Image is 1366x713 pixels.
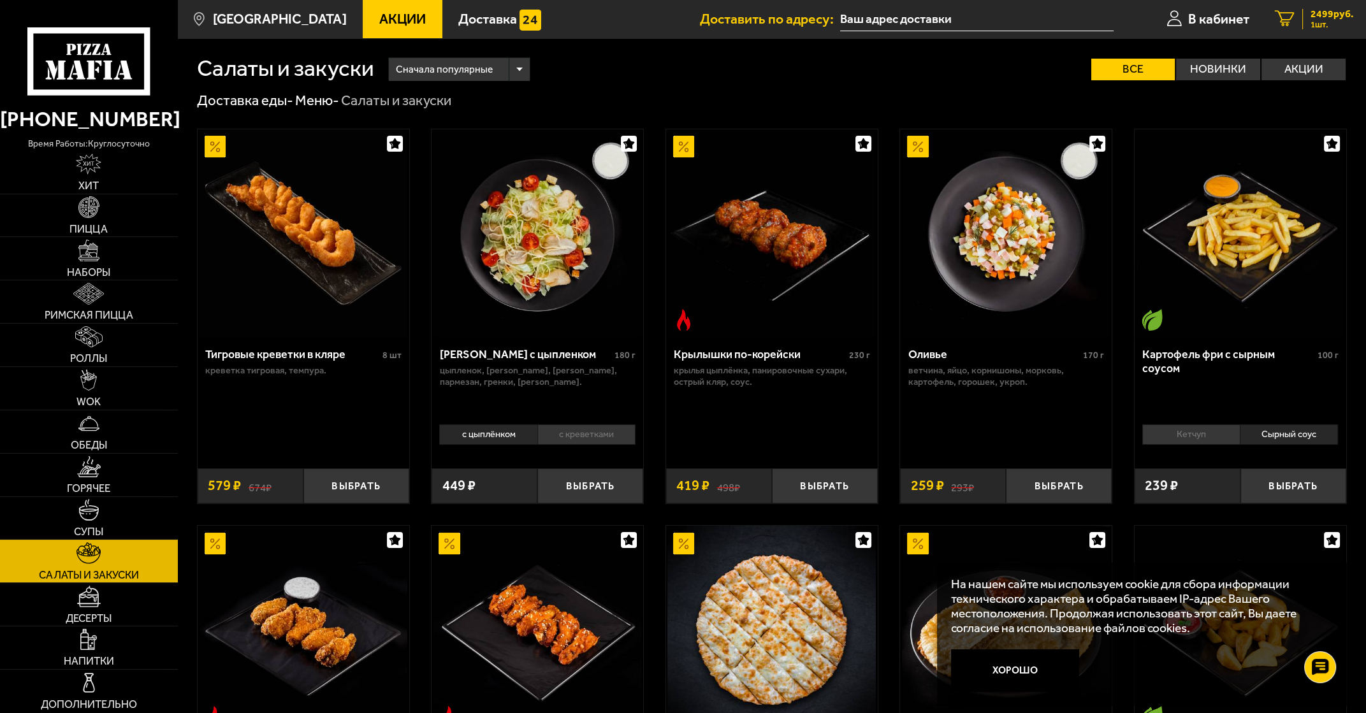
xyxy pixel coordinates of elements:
[341,91,451,110] div: Салаты и закуски
[848,350,869,361] span: 230 г
[1142,348,1314,375] div: Картофель фри с сырным соусом
[537,468,643,503] button: Выбрать
[432,129,643,338] a: Салат Цезарь с цыпленком
[674,365,870,388] p: крылья цыплёнка, панировочные сухари, острый кляр, соус.
[1136,129,1344,338] img: Картофель фри с сырным соусом
[197,57,374,80] h1: Салаты и закуски
[673,533,694,554] img: Акционный
[908,348,1080,361] div: Оливье
[667,129,876,338] img: Крылышки по-корейски
[45,310,133,320] span: Римская пицца
[66,613,112,624] span: Десерты
[205,533,226,554] img: Акционный
[716,479,739,493] s: 498 ₽
[205,348,379,361] div: Тигровые креветки в кляре
[907,136,928,157] img: Акционный
[439,424,537,444] li: с цыплёнком
[295,92,339,109] a: Меню-
[71,440,107,450] span: Обеды
[614,350,636,361] span: 180 г
[1240,424,1338,444] li: Сырный соус
[1240,468,1346,503] button: Выбрать
[458,12,517,25] span: Доставка
[248,479,271,493] s: 674 ₽
[900,129,1112,338] a: АкционныйОливье
[396,56,493,83] span: Сначала популярные
[951,577,1325,636] p: На нашем сайте мы используем cookie для сбора информации технического характера и обрабатываем IP...
[520,10,541,31] img: 15daf4d41897b9f0e9f617042186c801.svg
[67,483,110,494] span: Горячее
[951,479,974,493] s: 293 ₽
[1311,9,1353,19] span: 2499 руб.
[442,479,476,493] span: 449 ₽
[205,136,226,157] img: Акционный
[674,348,846,361] div: Крылышки по-корейски
[951,649,1079,692] button: Хорошо
[673,136,694,157] img: Акционный
[76,396,101,407] span: WOK
[1083,350,1104,361] span: 170 г
[197,92,293,109] a: Доставка еды-
[1145,479,1178,493] span: 239 ₽
[673,309,694,330] img: Острое блюдо
[1006,468,1112,503] button: Выбрать
[213,12,347,25] span: [GEOGRAPHIC_DATA]
[433,129,642,338] img: Салат Цезарь с цыпленком
[1317,350,1338,361] span: 100 г
[1142,309,1163,330] img: Вегетарианское блюдо
[78,180,99,191] span: Хит
[666,129,878,338] a: АкционныйОстрое блюдоКрылышки по-корейски
[70,353,107,364] span: Роллы
[772,468,878,503] button: Выбрать
[1188,12,1249,25] span: В кабинет
[64,656,114,666] span: Напитки
[74,526,103,537] span: Супы
[700,12,840,25] span: Доставить по адресу:
[199,129,407,338] img: Тигровые креветки в кляре
[439,533,460,554] img: Акционный
[205,365,402,377] p: креветка тигровая, темпура.
[41,699,137,710] span: Дополнительно
[39,570,139,580] span: Салаты и закуски
[908,365,1104,388] p: ветчина, яйцо, корнишоны, морковь, картофель, горошек, укроп.
[1135,419,1346,457] div: 0
[1311,20,1353,29] span: 1 шт.
[439,365,636,388] p: цыпленок, [PERSON_NAME], [PERSON_NAME], пармезан, гренки, [PERSON_NAME].
[1176,59,1260,80] label: Новинки
[198,129,409,338] a: АкционныйТигровые креветки в кляре
[69,224,108,234] span: Пицца
[911,479,944,493] span: 259 ₽
[902,129,1110,338] img: Оливье
[907,533,928,554] img: Акционный
[67,267,110,278] span: Наборы
[432,419,643,457] div: 0
[1261,59,1346,80] label: Акции
[537,424,636,444] li: с креветками
[379,12,426,25] span: Акции
[1135,129,1346,338] a: Вегетарианское блюдоКартофель фри с сырным соусом
[439,348,611,361] div: [PERSON_NAME] с цыпленком
[1142,424,1240,444] li: Кетчуп
[1091,59,1175,80] label: Все
[382,350,401,361] span: 8 шт
[208,479,241,493] span: 579 ₽
[303,468,409,503] button: Выбрать
[840,8,1114,31] input: Ваш адрес доставки
[676,479,709,493] span: 419 ₽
